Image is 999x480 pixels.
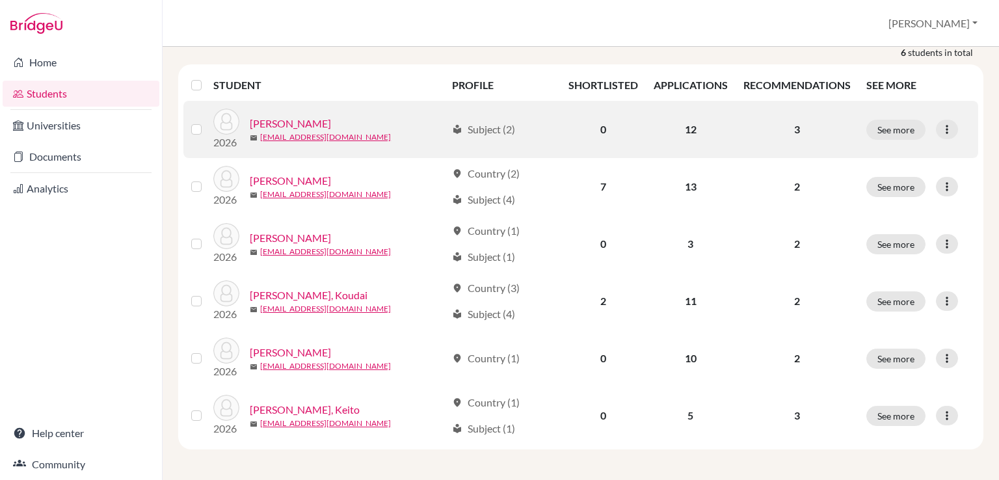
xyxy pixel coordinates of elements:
[444,70,561,101] th: PROFILE
[452,351,520,366] div: Country (1)
[452,192,515,207] div: Subject (4)
[452,223,520,239] div: Country (1)
[3,144,159,170] a: Documents
[561,158,646,215] td: 7
[213,306,239,322] p: 2026
[250,363,258,371] span: mail
[3,113,159,139] a: Universities
[561,70,646,101] th: SHORTLISTED
[213,364,239,379] p: 2026
[452,124,462,135] span: local_library
[646,158,736,215] td: 13
[743,351,851,366] p: 2
[452,168,462,179] span: location_on
[743,408,851,423] p: 3
[743,293,851,309] p: 2
[260,303,391,315] a: [EMAIL_ADDRESS][DOMAIN_NAME]
[736,70,859,101] th: RECOMMENDATIONS
[213,192,239,207] p: 2026
[213,166,239,192] img: Mizouchi, Ryuta
[250,191,258,199] span: mail
[646,330,736,387] td: 10
[743,236,851,252] p: 2
[452,194,462,205] span: local_library
[250,230,331,246] a: [PERSON_NAME]
[561,101,646,158] td: 0
[452,252,462,262] span: local_library
[250,420,258,428] span: mail
[452,353,462,364] span: location_on
[213,223,239,249] img: Onishi, Hirotaka
[452,421,515,436] div: Subject (1)
[452,283,462,293] span: location_on
[213,395,239,421] img: Yoshinari, Keito
[743,122,851,137] p: 3
[452,423,462,434] span: local_library
[908,46,983,59] span: students in total
[250,248,258,256] span: mail
[213,135,239,150] p: 2026
[561,273,646,330] td: 2
[866,234,926,254] button: See more
[3,451,159,477] a: Community
[452,306,515,322] div: Subject (4)
[883,11,983,36] button: [PERSON_NAME]
[866,177,926,197] button: See more
[646,101,736,158] td: 12
[866,120,926,140] button: See more
[260,246,391,258] a: [EMAIL_ADDRESS][DOMAIN_NAME]
[250,345,331,360] a: [PERSON_NAME]
[250,306,258,313] span: mail
[260,189,391,200] a: [EMAIL_ADDRESS][DOMAIN_NAME]
[901,46,908,59] strong: 6
[452,397,462,408] span: location_on
[646,70,736,101] th: APPLICATIONS
[452,395,520,410] div: Country (1)
[743,179,851,194] p: 2
[561,330,646,387] td: 0
[10,13,62,34] img: Bridge-U
[452,280,520,296] div: Country (3)
[859,70,978,101] th: SEE MORE
[646,215,736,273] td: 3
[250,116,331,131] a: [PERSON_NAME]
[452,309,462,319] span: local_library
[260,360,391,372] a: [EMAIL_ADDRESS][DOMAIN_NAME]
[452,249,515,265] div: Subject (1)
[250,402,360,418] a: [PERSON_NAME], Keito
[561,387,646,444] td: 0
[452,226,462,236] span: location_on
[213,421,239,436] p: 2026
[561,215,646,273] td: 0
[3,49,159,75] a: Home
[213,280,239,306] img: Sakayama, Koudai
[866,406,926,426] button: See more
[260,131,391,143] a: [EMAIL_ADDRESS][DOMAIN_NAME]
[250,287,367,303] a: [PERSON_NAME], Koudai
[3,176,159,202] a: Analytics
[250,134,258,142] span: mail
[260,418,391,429] a: [EMAIL_ADDRESS][DOMAIN_NAME]
[250,173,331,189] a: [PERSON_NAME]
[646,273,736,330] td: 11
[213,70,444,101] th: STUDENT
[3,420,159,446] a: Help center
[3,81,159,107] a: Students
[452,166,520,181] div: Country (2)
[866,349,926,369] button: See more
[213,338,239,364] img: Takagi, Eishi
[452,122,515,137] div: Subject (2)
[213,109,239,135] img: Ishibashi, Kyota
[646,387,736,444] td: 5
[866,291,926,312] button: See more
[213,249,239,265] p: 2026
